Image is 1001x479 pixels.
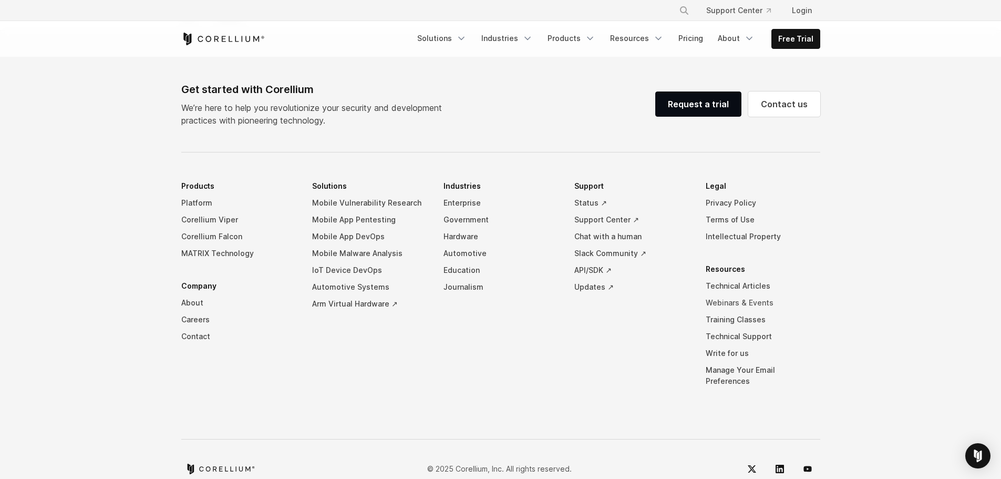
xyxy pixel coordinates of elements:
a: Corellium Falcon [181,228,296,245]
a: Training Classes [706,311,820,328]
a: Status ↗ [574,195,689,211]
a: Support Center [698,1,779,20]
a: API/SDK ↗ [574,262,689,279]
a: Slack Community ↗ [574,245,689,262]
a: Government [443,211,558,228]
a: Manage Your Email Preferences [706,362,820,390]
a: Mobile App DevOps [312,228,427,245]
a: Contact us [748,91,820,117]
a: Arm Virtual Hardware ↗ [312,295,427,312]
a: Corellium Viper [181,211,296,228]
div: Navigation Menu [181,178,820,405]
a: Mobile App Pentesting [312,211,427,228]
p: We’re here to help you revolutionize your security and development practices with pioneering tech... [181,101,450,127]
a: Resources [604,29,670,48]
a: Free Trial [772,29,820,48]
a: Mobile Vulnerability Research [312,195,427,211]
p: © 2025 Corellium, Inc. All rights reserved. [427,463,572,474]
a: Education [443,262,558,279]
button: Search [675,1,694,20]
div: Navigation Menu [411,29,820,49]
a: Hardware [443,228,558,245]
a: Privacy Policy [706,195,820,211]
a: Products [541,29,602,48]
a: Intellectual Property [706,228,820,245]
a: Support Center ↗ [574,211,689,228]
a: Corellium home [185,464,255,474]
a: Login [783,1,820,20]
a: Contact [181,328,296,345]
a: Technical Support [706,328,820,345]
a: Webinars & Events [706,294,820,311]
a: Mobile Malware Analysis [312,245,427,262]
a: Automotive [443,245,558,262]
a: Industries [475,29,539,48]
a: Pricing [672,29,709,48]
a: About [711,29,761,48]
a: Write for us [706,345,820,362]
div: Get started with Corellium [181,81,450,97]
a: Corellium Home [181,33,265,45]
a: MATRIX Technology [181,245,296,262]
a: Solutions [411,29,473,48]
a: Chat with a human [574,228,689,245]
a: Automotive Systems [312,279,427,295]
a: Journalism [443,279,558,295]
a: Updates ↗ [574,279,689,295]
a: Careers [181,311,296,328]
div: Navigation Menu [666,1,820,20]
a: Request a trial [655,91,741,117]
a: Platform [181,195,296,211]
a: Technical Articles [706,278,820,294]
a: About [181,294,296,311]
a: IoT Device DevOps [312,262,427,279]
a: Enterprise [443,195,558,211]
a: Terms of Use [706,211,820,228]
div: Open Intercom Messenger [965,443,990,468]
